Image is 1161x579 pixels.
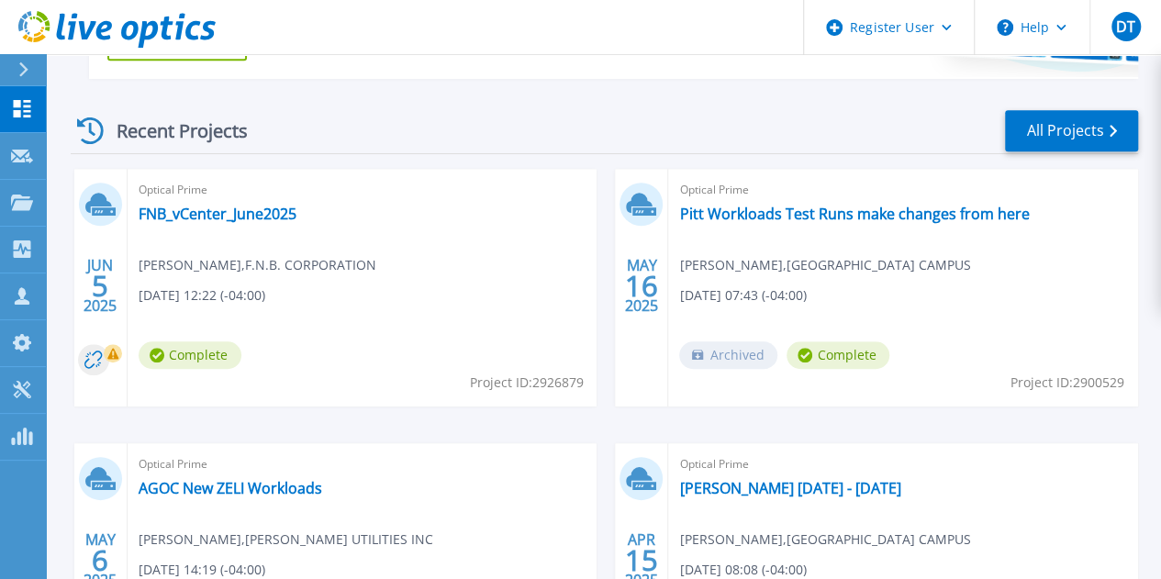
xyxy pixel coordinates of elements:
[139,205,296,223] a: FNB_vCenter_June2025
[139,180,586,200] span: Optical Prime
[679,255,970,275] span: [PERSON_NAME] , [GEOGRAPHIC_DATA] CAMPUS
[679,180,1127,200] span: Optical Prime
[139,454,586,474] span: Optical Prime
[92,278,108,294] span: 5
[625,552,658,568] span: 15
[679,454,1127,474] span: Optical Prime
[1005,110,1138,151] a: All Projects
[679,285,806,306] span: [DATE] 07:43 (-04:00)
[71,108,273,153] div: Recent Projects
[92,552,108,568] span: 6
[139,285,265,306] span: [DATE] 12:22 (-04:00)
[139,529,433,550] span: [PERSON_NAME] , [PERSON_NAME] UTILITIES INC
[679,529,970,550] span: [PERSON_NAME] , [GEOGRAPHIC_DATA] CAMPUS
[139,255,376,275] span: [PERSON_NAME] , F.N.B. CORPORATION
[787,341,889,369] span: Complete
[1010,373,1124,393] span: Project ID: 2900529
[469,373,583,393] span: Project ID: 2926879
[1116,19,1135,34] span: DT
[679,205,1029,223] a: Pitt Workloads Test Runs make changes from here
[624,252,659,319] div: MAY 2025
[625,278,658,294] span: 16
[679,479,900,497] a: [PERSON_NAME] [DATE] - [DATE]
[139,341,241,369] span: Complete
[83,252,117,319] div: JUN 2025
[139,479,322,497] a: AGOC New ZELI Workloads
[679,341,777,369] span: Archived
